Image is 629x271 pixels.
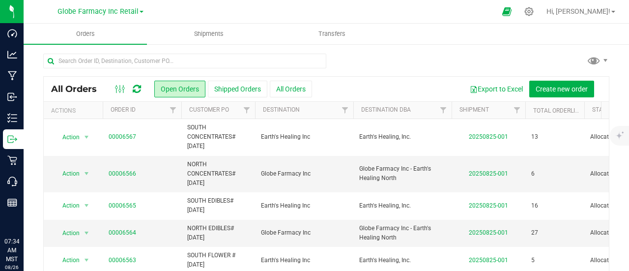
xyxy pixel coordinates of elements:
[359,132,446,142] span: Earth's Healing, Inc.
[261,228,347,238] span: Globe Farmacy Inc
[459,106,489,113] a: Shipment
[109,169,136,179] a: 00006566
[7,29,17,38] inline-svg: Dashboard
[4,237,19,264] p: 07:34 AM MST
[187,160,249,188] span: NORTH CONCENTRATES# [DATE]
[261,256,347,265] span: Earth's Healing Inc
[531,228,538,238] span: 27
[361,106,411,113] a: Destination DBA
[29,191,41,203] iframe: Resource center unread badge
[187,251,249,270] span: SOUTH FLOWER # [DATE]
[469,229,508,236] a: 20250825-001
[187,123,249,151] span: SOUTH CONCENTRATES# [DATE]
[54,167,80,181] span: Action
[109,228,136,238] a: 00006564
[4,264,19,271] p: 08/26
[51,107,99,114] div: Actions
[43,54,326,68] input: Search Order ID, Destination, Customer PO...
[54,199,80,212] span: Action
[531,256,535,265] span: 5
[63,30,108,38] span: Orders
[546,7,610,15] span: Hi, [PERSON_NAME]!
[81,130,93,144] span: select
[337,102,353,119] a: Filter
[165,102,181,119] a: Filter
[189,106,229,113] a: Customer PO
[469,257,508,264] a: 20250825-001
[208,81,267,97] button: Shipped Orders
[24,24,147,44] a: Orders
[270,24,394,44] a: Transfers
[81,167,93,181] span: select
[463,81,529,97] button: Export to Excel
[469,202,508,209] a: 20250825-001
[187,196,249,215] span: SOUTH EDIBLES# [DATE]
[109,256,136,265] a: 00006563
[261,169,347,179] span: Globe Farmacy Inc
[592,106,613,113] a: Status
[181,30,237,38] span: Shipments
[263,106,300,113] a: Destination
[531,169,535,179] span: 6
[81,253,93,267] span: select
[359,224,446,242] span: Globe Farmacy Inc - Earth's Healing North
[469,133,508,140] a: 20250825-001
[270,81,312,97] button: All Orders
[81,199,93,212] span: select
[7,71,17,81] inline-svg: Manufacturing
[359,256,446,265] span: Earth's Healing, Inc.
[147,24,270,44] a: Shipments
[469,170,508,177] a: 20250825-001
[54,226,80,240] span: Action
[111,106,136,113] a: Order ID
[7,177,17,186] inline-svg: Call Center
[509,102,525,119] a: Filter
[531,132,538,142] span: 13
[359,201,446,211] span: Earth's Healing, Inc.
[531,201,538,211] span: 16
[523,7,535,16] div: Manage settings
[359,164,446,183] span: Globe Farmacy Inc - Earth's Healing North
[81,226,93,240] span: select
[529,81,594,97] button: Create new order
[10,192,39,222] iframe: Resource center
[435,102,452,119] a: Filter
[51,84,107,94] span: All Orders
[109,201,136,211] a: 00006565
[54,253,80,267] span: Action
[261,132,347,142] span: Earth's Healing Inc
[261,201,347,211] span: Earth's Healing Inc
[533,107,586,114] a: Total Orderlines
[154,81,205,97] button: Open Orders
[536,85,588,93] span: Create new order
[109,132,136,142] a: 00006567
[7,155,17,165] inline-svg: Retail
[57,7,139,16] span: Globe Farmacy Inc Retail
[187,224,249,242] span: NORTH EDIBLES# [DATE]
[7,198,17,208] inline-svg: Reports
[7,134,17,144] inline-svg: Outbound
[7,113,17,123] inline-svg: Inventory
[7,92,17,102] inline-svg: Inbound
[496,2,518,21] span: Open Ecommerce Menu
[239,102,255,119] a: Filter
[7,50,17,60] inline-svg: Analytics
[305,30,359,38] span: Transfers
[54,130,80,144] span: Action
